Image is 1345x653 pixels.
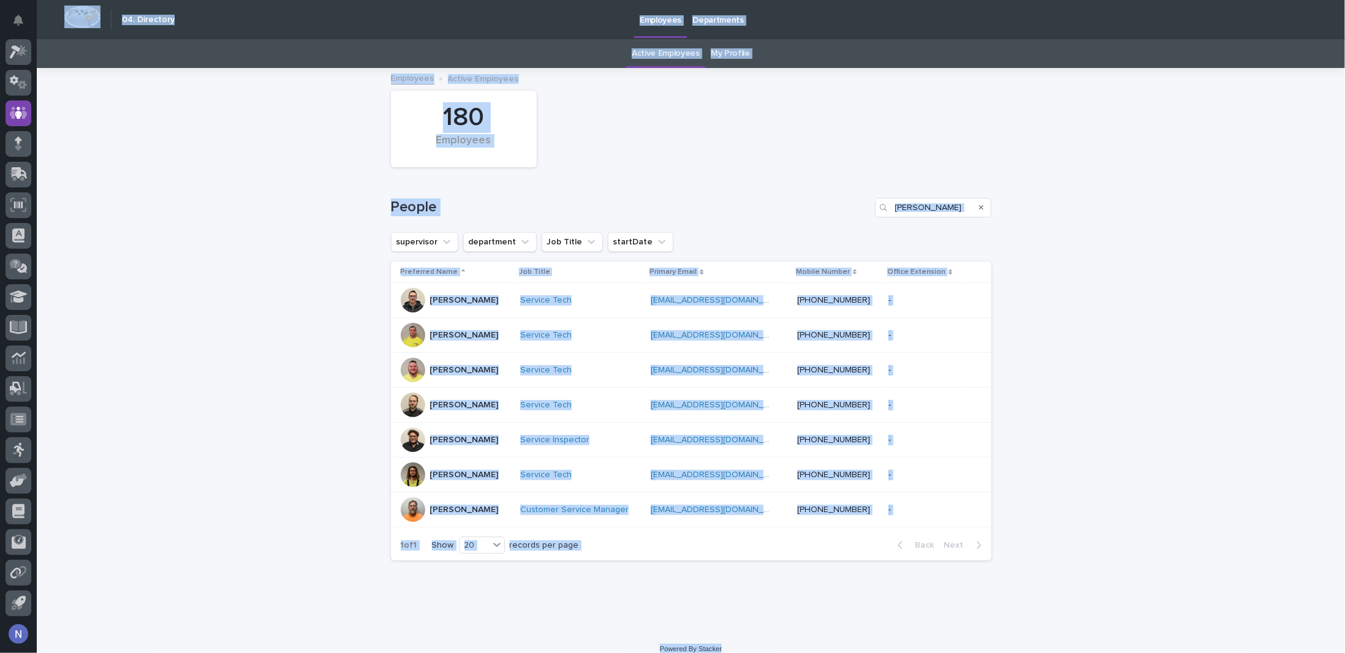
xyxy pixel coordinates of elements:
tr: [PERSON_NAME]Service Tech [EMAIL_ADDRESS][DOMAIN_NAME] [PHONE_NUMBER]-- [391,353,991,388]
button: supervisor [391,232,458,252]
a: [EMAIL_ADDRESS][DOMAIN_NAME] [651,436,789,444]
tr: [PERSON_NAME]Service Inspector [EMAIL_ADDRESS][DOMAIN_NAME] [PHONE_NUMBER]-- [391,423,991,458]
p: - [888,398,893,410]
tr: [PERSON_NAME]Service Tech [EMAIL_ADDRESS][DOMAIN_NAME] [PHONE_NUMBER]-- [391,318,991,353]
tr: [PERSON_NAME]Customer Service Manager [EMAIL_ADDRESS][DOMAIN_NAME] [PHONE_NUMBER]-- [391,493,991,527]
p: Primary Email [650,265,697,279]
a: Service Tech [520,330,572,341]
p: Job Title [519,265,550,279]
a: Service Tech [520,400,572,410]
p: [PERSON_NAME] [430,435,499,445]
a: [EMAIL_ADDRESS][DOMAIN_NAME] [651,505,789,514]
p: records per page [510,540,579,551]
a: [PHONE_NUMBER] [797,505,870,514]
a: Service Inspector [520,435,589,445]
a: Service Tech [520,365,572,376]
p: [PERSON_NAME] [430,365,499,376]
h1: People [391,198,870,216]
p: - [888,467,893,480]
a: My Profile [711,39,750,68]
tr: [PERSON_NAME]Service Tech [EMAIL_ADDRESS][DOMAIN_NAME] [PHONE_NUMBER]-- [391,283,991,318]
p: [PERSON_NAME] [430,330,499,341]
a: Employees [391,70,434,85]
img: Workspace Logo [64,6,100,28]
p: - [888,432,893,445]
a: [PHONE_NUMBER] [797,366,870,374]
a: [EMAIL_ADDRESS][DOMAIN_NAME] [651,296,789,304]
a: [PHONE_NUMBER] [797,296,870,304]
a: [EMAIL_ADDRESS][DOMAIN_NAME] [651,331,789,339]
p: Active Employees [448,71,519,85]
span: Back [908,541,934,549]
a: Active Employees [632,39,700,68]
a: [PHONE_NUMBER] [797,470,870,479]
button: Notifications [6,7,31,33]
p: Mobile Number [796,265,850,279]
a: Service Tech [520,470,572,480]
p: [PERSON_NAME] [430,505,499,515]
button: Job Title [542,232,603,252]
a: Powered By Stacker [660,645,722,652]
p: Show [432,540,454,551]
p: - [888,328,893,341]
tr: [PERSON_NAME]Service Tech [EMAIL_ADDRESS][DOMAIN_NAME] [PHONE_NUMBER]-- [391,458,991,493]
a: [PHONE_NUMBER] [797,401,870,409]
button: users-avatar [6,621,31,647]
p: - [888,363,893,376]
button: department [463,232,537,252]
a: [PHONE_NUMBER] [797,331,870,339]
a: [PHONE_NUMBER] [797,436,870,444]
a: [EMAIL_ADDRESS][DOMAIN_NAME] [651,401,789,409]
input: Search [875,198,991,217]
div: Employees [412,134,516,160]
div: 180 [412,102,516,133]
h2: 04. Directory [122,15,175,25]
p: - [888,293,893,306]
p: [PERSON_NAME] [430,470,499,480]
p: 1 of 1 [391,530,427,561]
p: [PERSON_NAME] [430,295,499,306]
p: Preferred Name [401,265,458,279]
p: [PERSON_NAME] [430,400,499,410]
span: Next [944,541,971,549]
p: Office Extension [887,265,945,279]
tr: [PERSON_NAME]Service Tech [EMAIL_ADDRESS][DOMAIN_NAME] [PHONE_NUMBER]-- [391,388,991,423]
div: Notifications [15,15,31,34]
a: [EMAIL_ADDRESS][DOMAIN_NAME] [651,366,789,374]
a: Service Tech [520,295,572,306]
button: startDate [608,232,673,252]
div: 20 [460,539,489,552]
button: Next [939,540,991,551]
a: [EMAIL_ADDRESS][DOMAIN_NAME] [651,470,789,479]
button: Back [888,540,939,551]
a: Customer Service Manager [520,505,629,515]
p: - [888,502,893,515]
